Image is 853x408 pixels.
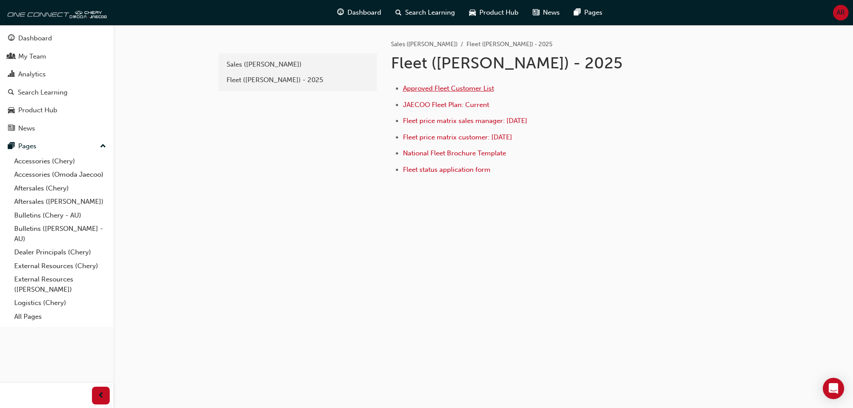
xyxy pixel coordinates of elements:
[4,48,110,65] a: My Team
[330,4,388,22] a: guage-iconDashboard
[833,5,849,20] button: AR
[11,154,110,168] a: Accessories (Chery)
[18,69,46,79] div: Analytics
[567,4,610,22] a: pages-iconPages
[18,51,46,62] div: My Team
[584,8,602,18] span: Pages
[8,143,15,151] span: pages-icon
[8,125,15,133] span: news-icon
[11,296,110,310] a: Logistics (Chery)
[391,53,682,73] h1: Fleet ([PERSON_NAME]) - 2025
[18,141,36,151] div: Pages
[222,57,373,72] a: Sales ([PERSON_NAME])
[18,33,52,44] div: Dashboard
[479,8,518,18] span: Product Hub
[337,7,344,18] span: guage-icon
[11,273,110,296] a: External Resources ([PERSON_NAME])
[405,8,455,18] span: Search Learning
[222,72,373,88] a: Fleet ([PERSON_NAME]) - 2025
[403,149,506,157] a: National Fleet Brochure Template
[403,101,489,109] a: JAECOO Fleet Plan: Current
[466,40,553,50] li: Fleet ([PERSON_NAME]) - 2025
[4,138,110,154] button: Pages
[227,59,369,70] div: Sales ([PERSON_NAME])
[11,168,110,182] a: Accessories (Omoda Jaecoo)
[395,7,402,18] span: search-icon
[403,84,494,92] a: Approved Fleet Customer List
[11,209,110,222] a: Bulletins (Chery - AU)
[11,246,110,259] a: Dealer Principals (Chery)
[462,4,526,22] a: car-iconProduct Hub
[100,141,106,152] span: up-icon
[4,30,110,47] a: Dashboard
[4,28,110,138] button: DashboardMy TeamAnalyticsSearch LearningProduct HubNews
[4,66,110,83] a: Analytics
[4,84,110,101] a: Search Learning
[18,123,35,134] div: News
[823,378,844,399] div: Open Intercom Messenger
[11,195,110,209] a: Aftersales ([PERSON_NAME])
[388,4,462,22] a: search-iconSearch Learning
[11,222,110,246] a: Bulletins ([PERSON_NAME] - AU)
[18,105,57,115] div: Product Hub
[8,89,14,97] span: search-icon
[533,7,539,18] span: news-icon
[11,259,110,273] a: External Resources (Chery)
[227,75,369,85] div: Fleet ([PERSON_NAME]) - 2025
[18,87,68,98] div: Search Learning
[469,7,476,18] span: car-icon
[8,107,15,115] span: car-icon
[403,166,490,174] a: Fleet status application form
[391,40,458,48] a: Sales ([PERSON_NAME])
[4,102,110,119] a: Product Hub
[8,71,15,79] span: chart-icon
[11,182,110,195] a: Aftersales (Chery)
[8,35,15,43] span: guage-icon
[98,390,104,401] span: prev-icon
[837,8,845,18] span: AR
[8,53,15,61] span: people-icon
[526,4,567,22] a: news-iconNews
[11,310,110,324] a: All Pages
[403,117,527,125] a: Fleet price matrix sales manager: [DATE]
[574,7,581,18] span: pages-icon
[543,8,560,18] span: News
[4,4,107,21] img: oneconnect
[347,8,381,18] span: Dashboard
[4,120,110,137] a: News
[403,133,512,141] a: Fleet price matrix customer: [DATE]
